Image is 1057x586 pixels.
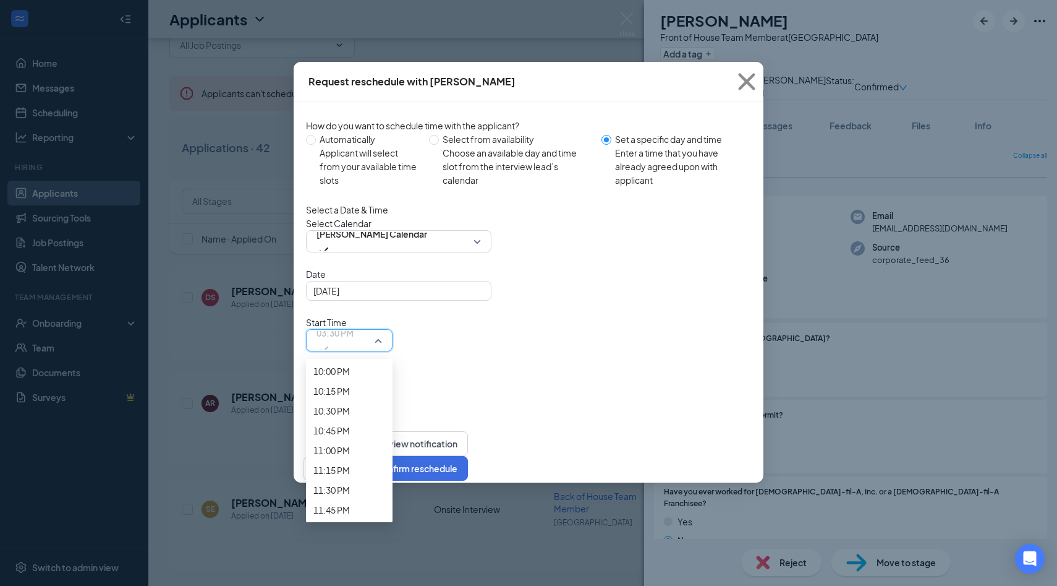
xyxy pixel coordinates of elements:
[320,132,419,146] div: Automatically
[1015,544,1045,574] div: Open Intercom Messenger
[306,203,751,217] div: Select a Date & Time
[313,364,350,378] span: 10:00 PM
[316,324,354,342] span: 03:30 PM
[443,132,592,146] div: Select from availability
[320,146,419,187] div: Applicant will select from your available time slots
[615,132,741,146] div: Set a specific day and time
[313,483,350,497] span: 11:30 PM
[365,456,468,481] button: Confirm reschedule
[313,404,350,418] span: 10:30 PM
[443,146,592,187] div: Choose an available day and time slot from the interview lead’s calendar
[306,316,393,329] span: Start Time
[313,503,350,517] span: 11:45 PM
[313,384,350,398] span: 10:15 PM
[313,284,482,298] input: Sep 16, 2025
[615,146,741,187] div: Enter a time that you have already agreed upon with applicant
[313,463,350,477] span: 11:15 PM
[316,342,331,357] svg: Checkmark
[730,65,763,98] svg: Cross
[306,217,751,230] span: Select Calendar
[313,444,350,457] span: 11:00 PM
[316,243,331,258] svg: Checkmark
[308,75,516,88] div: Request reschedule with [PERSON_NAME]
[306,119,751,132] div: How do you want to schedule time with the applicant?
[306,267,751,281] span: Date
[730,62,763,101] button: Close
[313,424,350,437] span: 10:45 PM
[316,225,427,243] span: [PERSON_NAME] Calendar
[347,431,468,456] button: EyePreview notification
[304,456,365,481] button: Cancel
